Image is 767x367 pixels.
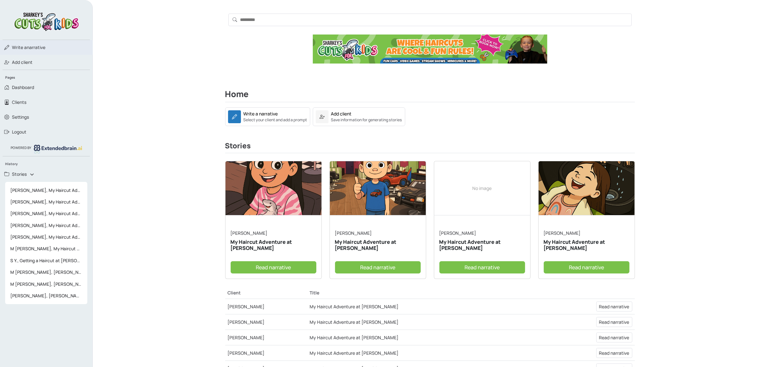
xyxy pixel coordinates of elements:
a: [PERSON_NAME] [228,350,265,356]
div: Add client [331,110,352,117]
h3: Stories [225,142,635,153]
a: [PERSON_NAME] [228,319,265,325]
a: [PERSON_NAME] [439,230,476,236]
a: [PERSON_NAME], My Haircut Adventure at [PERSON_NAME] [5,220,87,231]
span: S Y., Getting a Haircut at [PERSON_NAME] [8,255,85,266]
span: Stories [12,171,27,177]
span: Add client [12,59,33,65]
a: M [PERSON_NAME], [PERSON_NAME]'s Haircut Adventure at [PERSON_NAME] [5,278,87,290]
a: [PERSON_NAME] [335,230,372,236]
a: Read narrative [439,261,525,273]
img: logo [13,10,80,32]
h2: Home [225,89,635,102]
a: S Y., Getting a Haircut at [PERSON_NAME] [5,255,87,266]
img: narrative [539,161,635,215]
span: Dashboard [12,84,34,91]
a: [PERSON_NAME], [PERSON_NAME]'s Haircut Adventure at [PERSON_NAME] [5,290,87,302]
a: M [PERSON_NAME], [PERSON_NAME]'s Haircut Adventure at [PERSON_NAME] [5,266,87,278]
span: Logout [12,129,26,135]
a: [PERSON_NAME] [544,230,581,236]
span: [PERSON_NAME], My Haircut Adventure at [PERSON_NAME] [8,208,85,219]
th: Title [307,287,555,299]
h5: My Haircut Adventure at [PERSON_NAME] [231,239,316,251]
span: [PERSON_NAME], [PERSON_NAME]'s Haircut Adventure at [PERSON_NAME] [8,290,85,302]
span: [PERSON_NAME], My Haircut Adventure at [PERSON_NAME] [8,196,85,208]
span: narrative [12,44,45,51]
a: Read narrative [231,261,316,273]
a: Read narrative [596,332,632,342]
div: Write a narrative [244,110,278,117]
a: [PERSON_NAME] [228,303,265,310]
a: [PERSON_NAME] [231,230,268,236]
a: Write a narrativeSelect your client and add a prompt [225,107,310,126]
span: M [PERSON_NAME], [PERSON_NAME]'s Haircut Adventure at [PERSON_NAME] [8,266,85,278]
a: Read narrative [596,317,632,327]
span: [PERSON_NAME], My Haircut Adventure at [PERSON_NAME] [8,231,85,243]
a: My Haircut Adventure at [PERSON_NAME] [310,303,398,310]
a: Read narrative [596,348,632,358]
a: Read narrative [544,261,629,273]
img: narrative [330,161,426,215]
a: [PERSON_NAME] [228,334,265,341]
span: Settings [12,114,29,120]
div: No image [434,161,530,215]
span: M [PERSON_NAME], My Haircut Adventure at [PERSON_NAME] [8,243,85,254]
a: Write a narrativeSelect your client and add a prompt [225,113,310,119]
a: [PERSON_NAME], My Haircut Adventure at [PERSON_NAME] [5,208,87,219]
th: Client [225,287,307,299]
a: My Haircut Adventure at [PERSON_NAME] [310,319,398,325]
span: [PERSON_NAME], My Haircut Adventure at [PERSON_NAME] [8,184,85,196]
a: [PERSON_NAME], My Haircut Adventure at [PERSON_NAME] [5,196,87,208]
small: Save information for generating stories [331,117,402,123]
a: Add clientSave information for generating stories [313,107,405,126]
img: Ad Banner [313,35,547,64]
h5: My Haircut Adventure at [PERSON_NAME] [335,239,421,251]
a: M [PERSON_NAME], My Haircut Adventure at [PERSON_NAME] [5,243,87,254]
a: [PERSON_NAME], My Haircut Adventure at [PERSON_NAME] [5,231,87,243]
h5: My Haircut Adventure at [PERSON_NAME] [439,239,525,251]
span: Clients [12,99,26,105]
a: My Haircut Adventure at [PERSON_NAME] [310,350,398,356]
span: M [PERSON_NAME], [PERSON_NAME]'s Haircut Adventure at [PERSON_NAME] [8,278,85,290]
a: My Haircut Adventure at [PERSON_NAME] [310,334,398,341]
img: narrative [225,161,321,215]
img: logo [34,145,82,153]
span: Write a [12,45,27,50]
a: Read narrative [335,261,421,273]
small: Select your client and add a prompt [244,117,307,123]
h5: My Haircut Adventure at [PERSON_NAME] [544,239,629,251]
a: Add clientSave information for generating stories [313,113,405,119]
a: [PERSON_NAME], My Haircut Adventure at [PERSON_NAME] [5,184,87,196]
a: Read narrative [596,302,632,312]
span: [PERSON_NAME], My Haircut Adventure at [PERSON_NAME] [8,220,85,231]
